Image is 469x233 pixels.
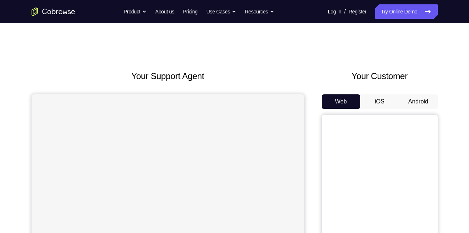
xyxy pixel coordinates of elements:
[206,4,236,19] button: Use Cases
[155,4,174,19] a: About us
[344,7,346,16] span: /
[322,94,361,109] button: Web
[32,70,304,83] h2: Your Support Agent
[183,4,197,19] a: Pricing
[322,70,438,83] h2: Your Customer
[375,4,437,19] a: Try Online Demo
[349,4,366,19] a: Register
[328,4,341,19] a: Log In
[124,4,147,19] button: Product
[399,94,438,109] button: Android
[360,94,399,109] button: iOS
[32,7,75,16] a: Go to the home page
[245,4,274,19] button: Resources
